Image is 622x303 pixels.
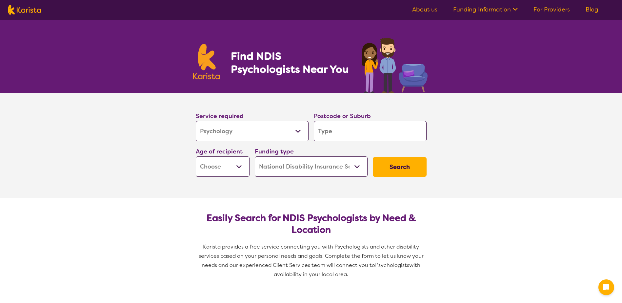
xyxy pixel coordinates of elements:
[533,6,570,13] a: For Providers
[586,6,598,13] a: Blog
[314,121,427,141] input: Type
[231,50,352,76] h1: Find NDIS Psychologists Near You
[193,44,220,79] img: Karista logo
[255,148,294,155] label: Funding type
[373,157,427,177] button: Search
[375,262,409,269] span: Psychologists
[201,212,421,236] h2: Easily Search for NDIS Psychologists by Need & Location
[8,5,41,15] img: Karista logo
[453,6,518,13] a: Funding Information
[360,35,429,93] img: psychology
[199,243,425,269] span: Karista provides a free service connecting you with Psychologists and other disability services b...
[314,112,371,120] label: Postcode or Suburb
[196,148,243,155] label: Age of recipient
[196,112,244,120] label: Service required
[412,6,437,13] a: About us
